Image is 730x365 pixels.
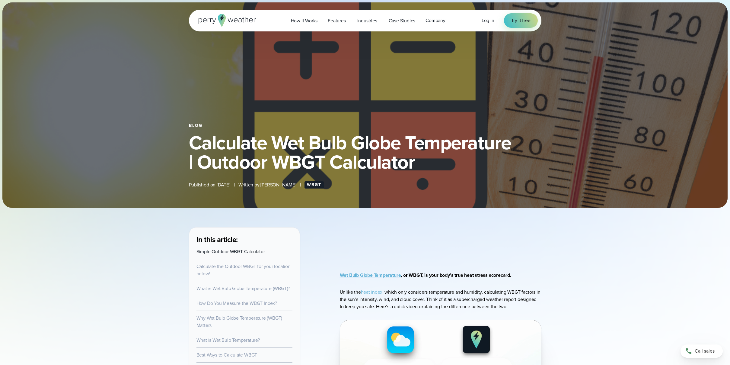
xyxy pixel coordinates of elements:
[300,181,301,189] span: |
[389,17,416,24] span: Case Studies
[286,15,323,27] a: How it Works
[196,315,282,329] a: Why Wet Bulb Globe Temperature (WBGT) Matters
[340,272,511,279] strong: , or WBGT, is your body’s true heat stress scorecard.
[340,289,541,310] p: Unlike the , which only considers temperature and humidity, calculating WBGT factors in the sun’s...
[328,17,346,24] span: Features
[681,344,723,358] a: Call sales
[189,123,541,128] div: Blog
[238,181,296,189] span: Written by [PERSON_NAME]
[234,181,235,189] span: |
[189,181,230,189] span: Published on [DATE]
[196,285,290,292] a: What is Wet Bulb Globe Temperature (WBGT)?
[196,351,257,358] a: Best Ways to Calculate WBGT
[695,347,715,355] span: Call sales
[189,133,541,172] h1: Calculate Wet Bulb Globe Temperature | Outdoor WBGT Calculator
[357,227,524,252] iframe: WBGT Explained: Listen as we break down all you need to know about WBGT Video
[426,17,445,24] span: Company
[304,181,324,189] a: WBGT
[504,13,538,28] a: Try it free
[357,17,377,24] span: Industries
[384,15,421,27] a: Case Studies
[196,235,292,244] h3: In this article:
[340,272,401,279] a: Wet Bulb Globe Temperature
[196,300,277,307] a: How Do You Measure the WBGT Index?
[511,17,531,24] span: Try it free
[291,17,318,24] span: How it Works
[482,17,494,24] a: Log in
[196,248,265,255] a: Simple Outdoor WBGT Calculator
[196,263,291,277] a: Calculate the Outdoor WBGT for your location below!
[196,337,260,344] a: What is Wet Bulb Temperature?
[361,289,382,296] a: heat index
